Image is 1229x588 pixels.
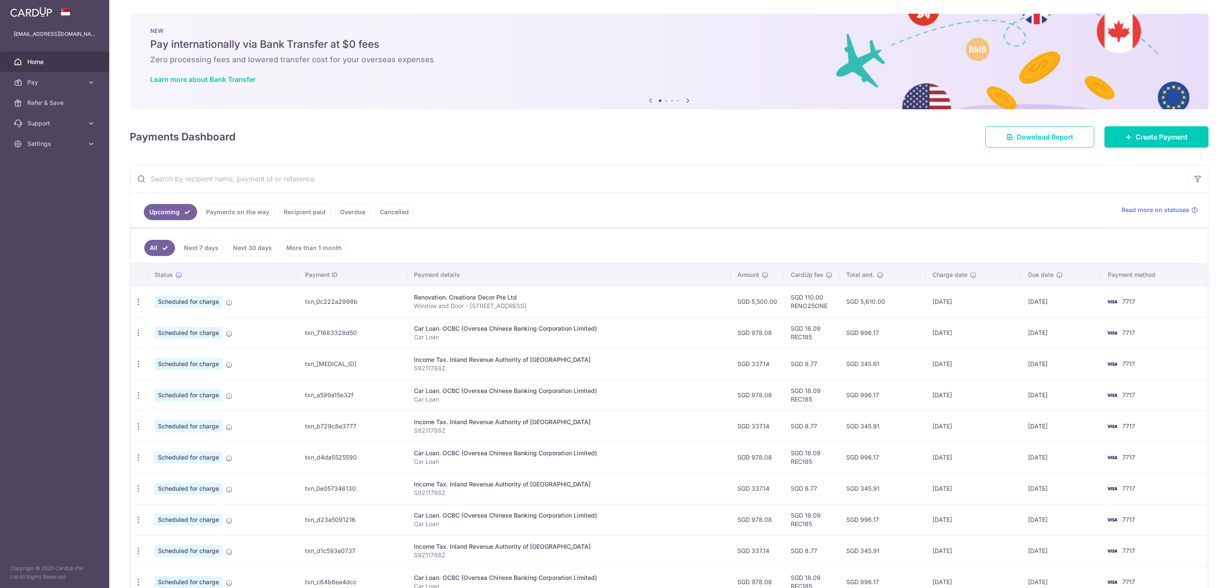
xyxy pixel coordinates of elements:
[298,379,407,410] td: txn_a599a15e32f
[926,348,1021,379] td: [DATE]
[298,317,407,348] td: txn_71683328d50
[1104,421,1121,431] img: Bank Card
[784,473,839,504] td: SGD 8.77
[414,387,724,395] div: Car Loan. OCBC (Oversea Chinese Banking Corporation Limited)
[178,240,224,256] a: Next 7 days
[1122,578,1135,585] span: 7717
[27,58,84,66] span: Home
[932,271,967,279] span: Charge date
[154,389,222,401] span: Scheduled for charge
[926,286,1021,317] td: [DATE]
[150,27,1188,34] p: NEW
[144,204,197,220] a: Upcoming
[926,442,1021,473] td: [DATE]
[1021,410,1101,442] td: [DATE]
[1104,390,1121,400] img: Bank Card
[14,30,96,38] p: [EMAIL_ADDRESS][DOMAIN_NAME]
[130,14,1209,109] img: Bank transfer banner
[154,358,222,370] span: Scheduled for charge
[1104,577,1121,587] img: Bank Card
[1021,442,1101,473] td: [DATE]
[414,489,724,497] p: S9211788Z
[298,442,407,473] td: txn_d4da5525590
[1028,271,1054,279] span: Due date
[839,410,926,442] td: SGD 345.91
[414,457,724,466] p: Car Loan
[414,293,724,302] div: Renovation. Creations Decor Pte Ltd
[414,426,724,435] p: S9211788Z
[1021,504,1101,535] td: [DATE]
[150,38,1188,51] h5: Pay internationally via Bank Transfer at $0 fees
[791,271,823,279] span: CardUp fee
[1122,516,1135,523] span: 7717
[1104,328,1121,338] img: Bank Card
[839,317,926,348] td: SGD 996.17
[414,324,724,333] div: Car Loan. OCBC (Oversea Chinese Banking Corporation Limited)
[298,473,407,504] td: txn_0e057346130
[1104,483,1121,494] img: Bank Card
[414,333,724,341] p: Car Loan
[784,379,839,410] td: SGD 18.09 REC185
[784,442,839,473] td: SGD 18.09 REC185
[1104,297,1121,307] img: Bank Card
[1121,206,1198,214] a: Read more on statuses
[374,204,414,220] a: Cancelled
[737,271,759,279] span: Amount
[784,286,839,317] td: SGD 110.00 RENO25ONE
[926,473,1021,504] td: [DATE]
[926,535,1021,566] td: [DATE]
[1021,473,1101,504] td: [DATE]
[227,240,277,256] a: Next 30 days
[1021,348,1101,379] td: [DATE]
[731,410,784,442] td: SGD 337.14
[27,119,84,128] span: Support
[784,504,839,535] td: SGD 18.09 REC185
[298,410,407,442] td: txn_b729c8e3777
[1122,454,1135,461] span: 7717
[414,511,724,520] div: Car Loan. OCBC (Oversea Chinese Banking Corporation Limited)
[130,129,236,145] h4: Payments Dashboard
[414,418,724,426] div: Income Tax. Inland Revenue Authority of [GEOGRAPHIC_DATA]
[298,504,407,535] td: txn_d23a5091216
[1122,422,1135,430] span: 7717
[839,348,926,379] td: SGD 345.91
[731,473,784,504] td: SGD 337.14
[1016,132,1073,142] span: Download Report
[985,126,1094,148] a: Download Report
[414,364,724,373] p: S9211788Z
[839,379,926,410] td: SGD 996.17
[414,520,724,528] p: Car Loan
[784,317,839,348] td: SGD 18.09 REC185
[10,7,52,17] img: CardUp
[278,204,331,220] a: Recipient paid
[1136,132,1188,142] span: Create Payment
[731,317,784,348] td: SGD 978.08
[414,480,724,489] div: Income Tax. Inland Revenue Authority of [GEOGRAPHIC_DATA]
[1122,360,1135,367] span: 7717
[335,204,371,220] a: Overdue
[1174,562,1220,584] iframe: Opens a widget where you can find more information
[1121,206,1189,214] span: Read more on statuses
[414,355,724,364] div: Income Tax. Inland Revenue Authority of [GEOGRAPHIC_DATA]
[926,410,1021,442] td: [DATE]
[281,240,347,256] a: More than 1 month
[839,535,926,566] td: SGD 345.91
[1021,317,1101,348] td: [DATE]
[154,327,222,339] span: Scheduled for charge
[130,165,1188,192] input: Search by recipient name, payment id or reference
[414,551,724,559] p: S9211788Z
[1122,547,1135,554] span: 7717
[839,504,926,535] td: SGD 996.17
[846,271,874,279] span: Total amt.
[1122,298,1135,305] span: 7717
[150,75,256,84] a: Learn more about Bank Transfer
[1122,391,1135,399] span: 7717
[1104,515,1121,525] img: Bank Card
[414,395,724,404] p: Car Loan
[414,542,724,551] div: Income Tax. Inland Revenue Authority of [GEOGRAPHIC_DATA]
[731,504,784,535] td: SGD 978.08
[731,348,784,379] td: SGD 337.14
[1122,485,1135,492] span: 7717
[154,451,222,463] span: Scheduled for charge
[154,296,222,308] span: Scheduled for charge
